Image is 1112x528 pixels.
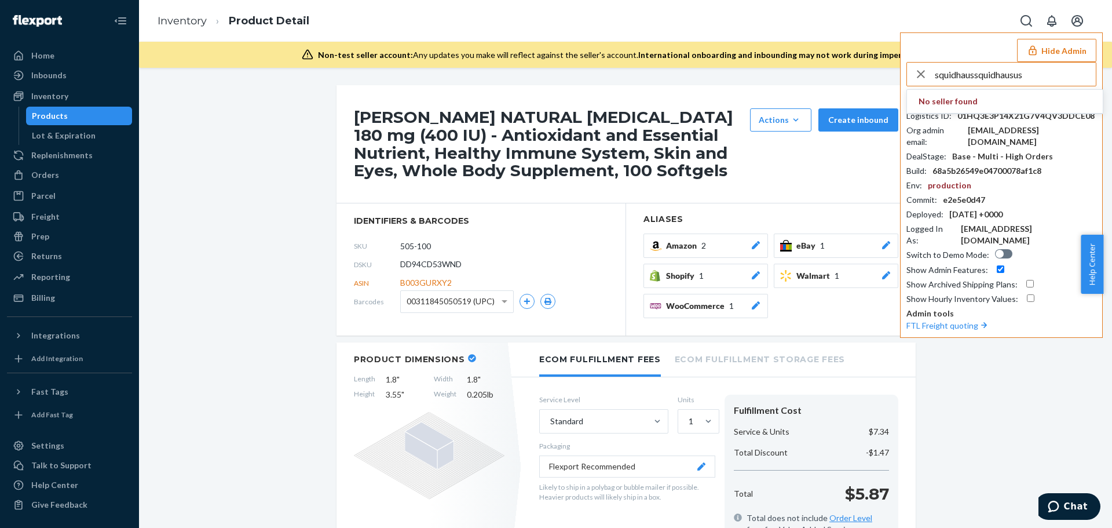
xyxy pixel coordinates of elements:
[675,343,845,374] li: Ecom Fulfillment Storage Fees
[7,476,132,494] a: Help Center
[31,271,70,283] div: Reporting
[774,234,898,258] button: eBay1
[906,151,946,162] div: DealStage :
[906,264,988,276] div: Show Admin Features :
[31,231,49,242] div: Prep
[7,87,132,105] a: Inventory
[932,165,1041,177] div: 68a5b26549e04700078af1c8
[734,404,889,417] div: Fulfillment Cost
[354,108,744,180] h1: [PERSON_NAME] NATURAL [MEDICAL_DATA] 180 mg (400 IU) - Antioxidant and Essential Nutrient, Health...
[31,250,62,262] div: Returns
[354,354,465,365] h2: Product Dimensions
[354,374,375,385] span: Length
[539,343,661,377] li: Ecom Fulfillment Fees
[952,151,1053,162] div: Base - Multi - High Orders
[7,146,132,165] a: Replenishments
[467,374,504,385] span: 1.8
[750,108,811,132] button: Actions
[397,374,400,384] span: "
[796,240,820,252] span: eBay
[31,460,92,471] div: Talk to Support
[666,300,729,312] span: WooCommerce
[7,289,132,307] a: Billing
[7,496,132,514] button: Give Feedback
[31,386,68,398] div: Fast Tags
[386,374,423,385] span: 1.8
[818,108,898,132] button: Create inbound
[31,50,54,61] div: Home
[820,240,825,252] span: 1
[835,270,839,282] span: 1
[354,260,400,270] span: DSKU
[701,240,706,252] span: 2
[869,426,889,438] p: $7.34
[906,293,1018,305] div: Show Hourly Inventory Values :
[7,187,132,205] a: Parcel
[734,447,788,458] p: Total Discount
[906,209,943,220] div: Deployed :
[643,264,768,288] button: Shopify1
[31,292,55,304] div: Billing
[467,389,504,400] span: 0.205 lb
[943,194,985,206] div: e2e5e0d47
[7,349,132,368] a: Add Integration
[906,125,962,148] div: Org admin email :
[796,270,835,282] span: Walmart
[7,227,132,246] a: Prep
[643,234,768,258] button: Amazon2
[539,395,668,405] label: Service Level
[400,258,462,270] span: DD94CD53WND
[31,440,64,451] div: Settings
[1015,9,1038,32] button: Open Search Box
[906,110,952,122] div: Logistics ID :
[1081,235,1103,294] button: Help Center
[31,150,93,161] div: Replenishments
[31,190,56,202] div: Parcel
[906,308,1096,319] p: Admin tools
[32,110,68,122] div: Products
[7,456,132,475] button: Talk to Support
[961,223,1096,246] div: [EMAIL_ADDRESS][DOMAIN_NAME]
[318,50,413,60] span: Non-test seller account:
[434,389,456,400] span: Weight
[354,241,400,251] span: SKU
[699,270,704,282] span: 1
[539,441,715,451] p: Packaging
[13,15,62,27] img: Flexport logo
[1017,39,1096,62] button: Hide Admin
[31,410,73,420] div: Add Fast Tag
[1040,9,1063,32] button: Open notifications
[919,96,978,107] strong: No seller found
[734,488,753,500] p: Total
[401,389,404,399] span: "
[31,211,60,223] div: Freight
[7,46,132,65] a: Home
[478,374,481,384] span: "
[643,294,768,318] button: WooCommerce1
[158,14,207,27] a: Inventory
[935,63,1096,86] input: Search or paste seller ID
[31,499,87,511] div: Give Feedback
[774,264,898,288] button: Walmart1
[949,209,1003,220] div: [DATE] +0000
[906,279,1018,290] div: Show Archived Shipping Plans :
[7,383,132,401] button: Fast Tags
[354,215,608,227] span: identifiers & barcodes
[7,436,132,455] a: Settings
[354,297,400,307] span: Barcodes
[550,416,583,427] div: Standard
[407,292,495,311] span: 00311845050519 (UPC)
[1038,493,1100,522] iframe: Opens a widget where you can chat to one of our agents
[1066,9,1089,32] button: Open account menu
[666,240,701,252] span: Amazon
[845,482,889,505] p: $5.87
[759,114,803,126] div: Actions
[7,66,132,85] a: Inbounds
[638,50,938,60] span: International onboarding and inbounding may not work during impersonation.
[31,169,59,181] div: Orders
[7,268,132,286] a: Reporting
[32,130,96,141] div: Lot & Expiration
[7,406,132,424] a: Add Fast Tag
[539,456,715,478] button: Flexport Recommended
